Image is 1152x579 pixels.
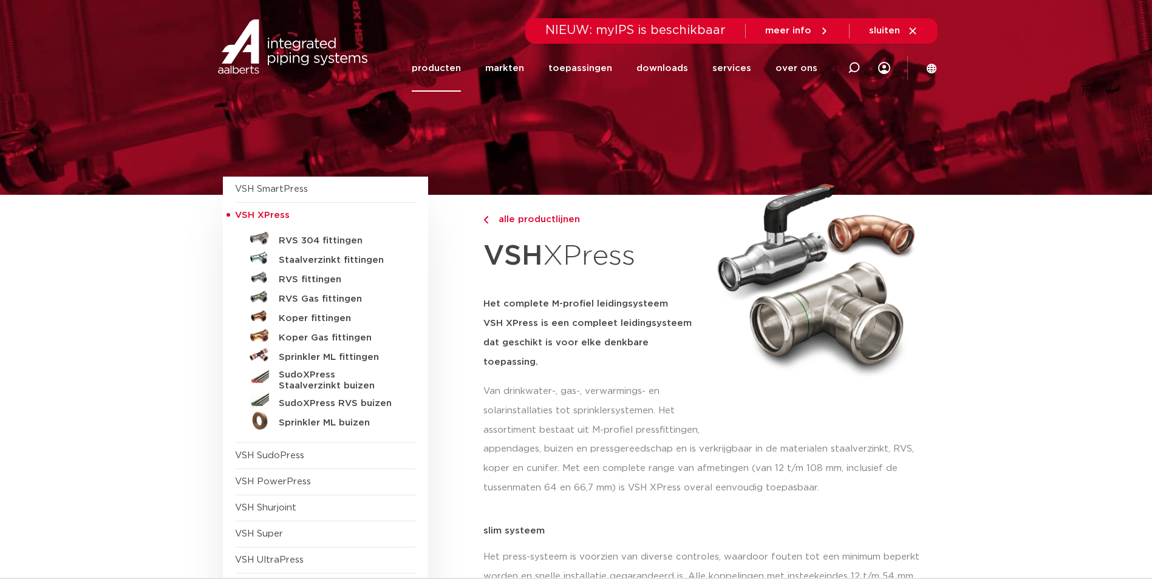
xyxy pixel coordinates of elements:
h5: Sprinkler ML fittingen [279,352,399,363]
a: services [712,45,751,92]
span: meer info [765,26,811,35]
a: Koper Gas fittingen [235,326,416,345]
a: VSH UltraPress [235,555,304,564]
a: producten [412,45,461,92]
h5: Koper fittingen [279,313,399,324]
a: markten [485,45,524,92]
a: VSH Shurjoint [235,503,296,512]
a: VSH Super [235,529,283,538]
nav: Menu [412,45,817,92]
p: appendages, buizen en pressgereedschap en is verkrijgbaar in de materialen staalverzinkt, RVS, ko... [483,439,930,498]
h5: RVS Gas fittingen [279,294,399,305]
span: NIEUW: myIPS is beschikbaar [545,24,726,36]
h1: XPress [483,233,703,280]
a: VSH PowerPress [235,477,311,486]
a: sluiten [869,25,918,36]
span: sluiten [869,26,900,35]
img: chevron-right.svg [483,216,488,224]
a: over ons [775,45,817,92]
a: RVS fittingen [235,268,416,287]
h5: Koper Gas fittingen [279,333,399,344]
a: meer info [765,25,830,36]
a: SudoXPress Staalverzinkt buizen [235,365,416,391]
h5: SudoXPress RVS buizen [279,398,399,409]
span: VSH XPress [235,211,290,220]
a: toepassingen [548,45,612,92]
a: alle productlijnen [483,212,703,227]
h5: Staalverzinkt fittingen [279,255,399,266]
h5: RVS fittingen [279,274,399,285]
a: RVS Gas fittingen [235,287,416,306]
h5: Sprinkler ML buizen [279,418,399,428]
a: Staalverzinkt fittingen [235,248,416,268]
h5: SudoXPress Staalverzinkt buizen [279,370,399,391]
a: Koper fittingen [235,306,416,326]
a: SudoXPress RVS buizen [235,391,416,411]
a: RVS 304 fittingen [235,229,416,248]
h5: RVS 304 fittingen [279,235,399,246]
a: VSH SudoPress [235,451,304,460]
p: slim systeem [483,526,930,535]
strong: VSH [483,242,543,270]
p: Van drinkwater-, gas-, verwarmings- en solarinstallaties tot sprinklersystemen. Het assortiment b... [483,382,703,440]
a: Sprinkler ML fittingen [235,345,416,365]
a: downloads [636,45,688,92]
span: alle productlijnen [491,215,580,224]
a: Sprinkler ML buizen [235,411,416,430]
a: VSH SmartPress [235,185,308,194]
h5: Het complete M-profiel leidingsysteem VSH XPress is een compleet leidingsysteem dat geschikt is v... [483,294,703,372]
